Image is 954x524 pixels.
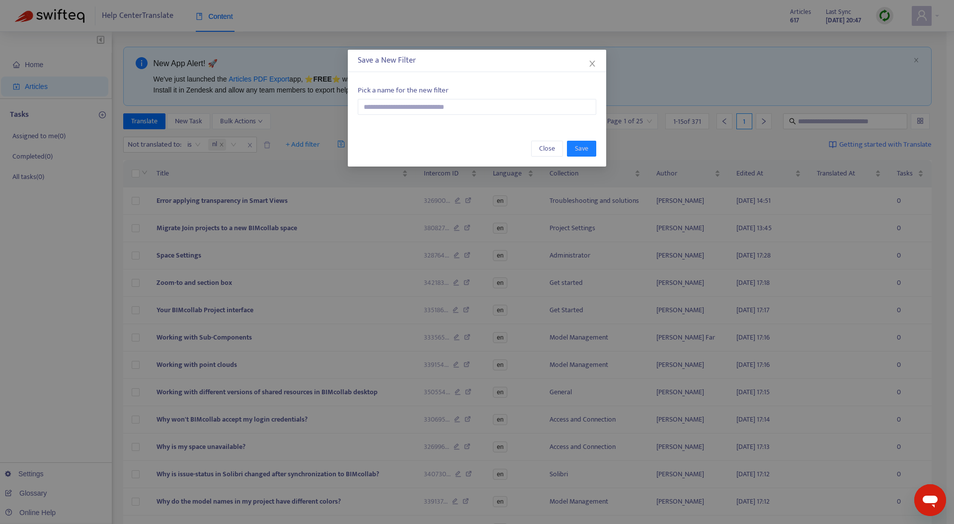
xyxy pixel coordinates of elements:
button: Save [567,141,596,157]
span: Close [539,143,555,154]
div: Save a New Filter [358,55,596,67]
iframe: Button to launch messaging window, conversation in progress [914,484,946,516]
button: Close [531,141,563,157]
button: Close [587,58,598,69]
span: close [588,60,596,68]
h6: Pick a name for the new filter [358,86,596,95]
